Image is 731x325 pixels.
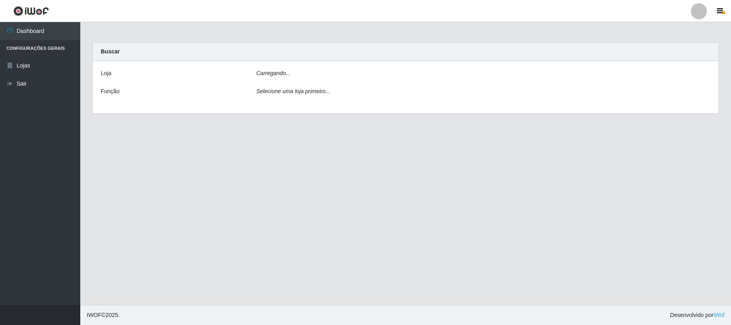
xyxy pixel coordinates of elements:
[713,312,725,318] a: iWof
[256,70,291,76] i: Carregando...
[101,87,120,96] label: Função
[101,69,111,78] label: Loja
[13,6,49,16] img: CoreUI Logo
[101,48,120,55] strong: Buscar
[87,312,102,318] span: IWOF
[670,311,725,319] span: Desenvolvido por
[87,311,120,319] span: © 2025 .
[256,88,330,94] i: Selecione uma loja primeiro...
